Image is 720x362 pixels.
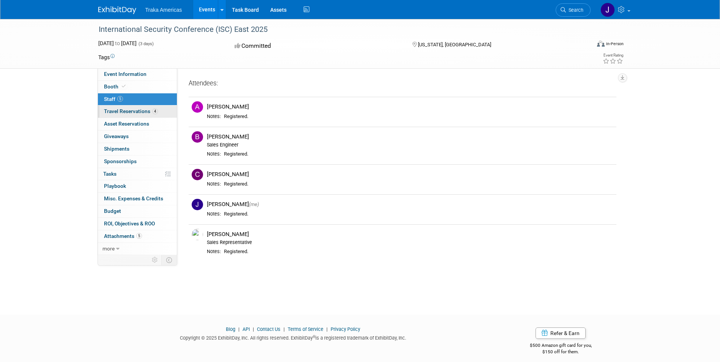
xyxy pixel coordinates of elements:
span: 4 [152,109,158,114]
span: 5 [136,233,142,239]
td: Toggle Event Tabs [161,255,177,265]
span: more [102,246,115,252]
span: | [236,326,241,332]
a: ROI, Objectives & ROO [98,218,177,230]
div: [PERSON_NAME] [207,201,613,208]
span: | [325,326,329,332]
div: Registered. [224,211,613,217]
img: Format-Inperson.png [597,41,605,47]
span: Booth [104,83,127,90]
div: Event Format [546,39,624,51]
div: Copyright © 2025 ExhibitDay, Inc. All rights reserved. ExhibitDay is a registered trademark of Ex... [98,333,488,342]
span: Budget [104,208,121,214]
a: Giveaways [98,131,177,143]
span: Misc. Expenses & Credits [104,195,163,201]
div: $150 off for them. [499,349,622,355]
div: Notes: [207,249,221,255]
a: Misc. Expenses & Credits [98,193,177,205]
div: Registered. [224,181,613,187]
span: Giveaways [104,133,129,139]
span: Event Information [104,71,147,77]
a: Booth [98,81,177,93]
a: Blog [226,326,235,332]
a: Terms of Service [288,326,323,332]
div: Sales Engineer [207,142,613,148]
div: $500 Amazon gift card for you, [499,337,622,355]
a: Attachments5 [98,230,177,242]
div: [PERSON_NAME] [207,133,613,140]
span: [US_STATE], [GEOGRAPHIC_DATA] [418,42,491,47]
div: Registered. [224,113,613,120]
img: C.jpg [192,169,203,180]
div: Notes: [207,113,221,120]
a: Event Information [98,68,177,80]
span: Traka Americas [145,7,182,13]
div: [PERSON_NAME] [207,171,613,178]
span: Sponsorships [104,158,137,164]
div: Attendees: [189,79,616,89]
a: more [98,243,177,255]
a: Sponsorships [98,156,177,168]
div: Notes: [207,211,221,217]
img: Justin Savala [600,3,615,17]
a: Search [556,3,591,17]
span: [DATE] [DATE] [98,40,137,46]
a: Refer & Earn [536,327,586,339]
sup: ® [313,335,315,339]
a: Shipments [98,143,177,155]
a: Staff5 [98,93,177,105]
a: Tasks [98,168,177,180]
span: Attachments [104,233,142,239]
div: Event Rating [603,54,623,57]
img: J.jpg [192,199,203,210]
div: Registered. [224,249,613,255]
div: Notes: [207,151,221,157]
span: Travel Reservations [104,108,158,114]
td: Tags [98,54,115,61]
span: Search [566,7,583,13]
a: Playbook [98,180,177,192]
div: [PERSON_NAME] [207,103,613,110]
a: API [243,326,250,332]
img: A.jpg [192,101,203,113]
a: Privacy Policy [331,326,360,332]
div: Committed [232,39,400,53]
span: Staff [104,96,123,102]
span: (me) [249,201,259,207]
span: to [114,40,121,46]
span: Asset Reservations [104,121,149,127]
div: In-Person [606,41,624,47]
span: 5 [117,96,123,102]
td: Personalize Event Tab Strip [148,255,162,265]
div: Notes: [207,181,221,187]
div: Registered. [224,151,613,157]
a: Contact Us [257,326,280,332]
div: [PERSON_NAME] [207,231,613,238]
span: ROI, Objectives & ROO [104,220,155,227]
a: Travel Reservations4 [98,105,177,118]
div: International Security Conference (ISC) East 2025 [96,23,579,36]
span: (3 days) [138,41,154,46]
a: Budget [98,205,177,217]
i: Booth reservation complete [122,84,126,88]
span: | [282,326,287,332]
a: Asset Reservations [98,118,177,130]
img: B.jpg [192,131,203,143]
img: ExhibitDay [98,6,136,14]
span: Tasks [103,171,117,177]
span: Shipments [104,146,129,152]
span: Playbook [104,183,126,189]
span: | [251,326,256,332]
div: Sales Representative [207,239,613,246]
